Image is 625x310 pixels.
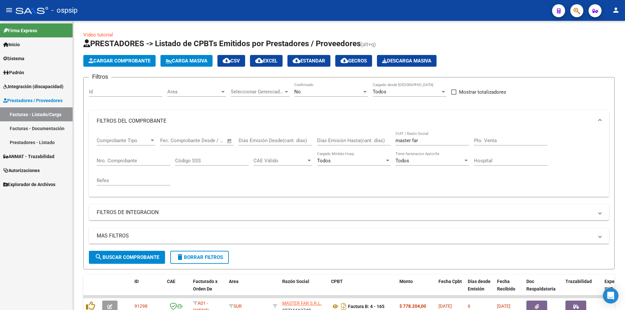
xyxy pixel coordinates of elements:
span: Carga Masiva [166,58,207,64]
mat-expansion-panel-header: MAS FILTROS [89,228,609,244]
span: CSV [223,58,240,64]
mat-icon: search [95,253,103,261]
button: Open calendar [226,137,233,145]
datatable-header-cell: CPBT [328,275,397,303]
mat-icon: cloud_download [293,57,300,64]
span: 91298 [134,303,147,309]
span: Padrón [3,69,24,76]
strong: $ 778.204,00 [399,303,426,309]
datatable-header-cell: Facturado x Orden De [190,275,226,303]
span: Integración (discapacidad) [3,83,63,90]
mat-icon: person [612,6,620,14]
div: Open Intercom Messenger [603,288,618,303]
span: Razón Social [282,279,309,284]
span: Comprobante Tipo [97,138,149,143]
span: Días desde Emisión [468,279,491,291]
button: CSV [217,55,245,67]
span: Gecros [340,58,367,64]
button: Buscar Comprobante [89,251,165,264]
datatable-header-cell: ID [132,275,164,303]
span: (alt+q) [361,41,376,47]
span: [DATE] [497,303,510,309]
span: Buscar Comprobante [95,254,159,260]
h3: Filtros [89,72,111,81]
datatable-header-cell: Area [226,275,270,303]
span: Todos [317,158,331,164]
span: [DATE] [438,303,452,309]
span: ANMAT - Trazabilidad [3,153,54,160]
span: Area [167,89,220,95]
span: Descarga Masiva [382,58,431,64]
mat-panel-title: FILTROS DE INTEGRACION [97,209,593,216]
span: PRESTADORES -> Listado de CPBTs Emitidos por Prestadores / Proveedores [83,39,361,48]
span: Doc Respaldatoria [526,279,556,291]
span: No [294,89,301,95]
span: Borrar Filtros [176,254,223,260]
mat-panel-title: MAS FILTROS [97,232,593,239]
span: SUR [229,303,242,309]
mat-icon: cloud_download [340,57,348,64]
button: Estandar [287,55,330,67]
button: Descarga Masiva [377,55,437,67]
span: Fecha Cpbt [438,279,462,284]
mat-icon: delete [176,253,184,261]
span: Area [229,279,239,284]
span: MASTER FAR S.R.L. [282,301,322,306]
span: Monto [399,279,413,284]
a: Video tutorial [83,32,113,38]
span: Firma Express [3,27,37,34]
button: Cargar Comprobante [83,55,156,67]
span: ID [134,279,139,284]
span: Seleccionar Gerenciador [231,89,284,95]
span: CAE [167,279,175,284]
datatable-header-cell: Días desde Emisión [465,275,494,303]
span: Todos [373,89,386,95]
span: 6 [468,303,470,309]
datatable-header-cell: Monto [397,275,436,303]
input: Fecha inicio [160,138,187,143]
span: Sistema [3,55,24,62]
span: Autorizaciones [3,167,40,174]
span: Fecha Recibido [497,279,515,291]
span: Explorador de Archivos [3,181,55,188]
datatable-header-cell: Trazabilidad [563,275,602,303]
span: Estandar [293,58,325,64]
span: Prestadores / Proveedores [3,97,62,104]
mat-panel-title: FILTROS DEL COMPROBANTE [97,117,593,125]
datatable-header-cell: Fecha Cpbt [436,275,465,303]
button: EXCEL [250,55,283,67]
mat-expansion-panel-header: FILTROS DE INTEGRACION [89,205,609,220]
datatable-header-cell: Doc Respaldatoria [524,275,563,303]
input: Fecha fin [192,138,224,143]
datatable-header-cell: CAE [164,275,190,303]
div: FILTROS DEL COMPROBANTE [89,131,609,197]
span: - ospsip [51,3,77,18]
button: Carga Masiva [160,55,213,67]
mat-expansion-panel-header: FILTROS DEL COMPROBANTE [89,111,609,131]
datatable-header-cell: Razón Social [280,275,328,303]
span: CAE Válido [254,158,306,164]
span: Inicio [3,41,20,48]
mat-icon: menu [5,6,13,14]
strong: Factura B: 4 - 165 [348,304,384,309]
span: Facturado x Orden De [193,279,217,291]
mat-icon: cloud_download [255,57,263,64]
app-download-masive: Descarga masiva de comprobantes (adjuntos) [377,55,437,67]
mat-icon: cloud_download [223,57,230,64]
span: Cargar Comprobante [89,58,150,64]
button: Borrar Filtros [170,251,229,264]
span: EXCEL [255,58,277,64]
span: CPBT [331,279,343,284]
button: Gecros [335,55,372,67]
span: Todos [396,158,409,164]
datatable-header-cell: Fecha Recibido [494,275,524,303]
span: Mostrar totalizadores [459,88,506,96]
span: Trazabilidad [565,279,592,284]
